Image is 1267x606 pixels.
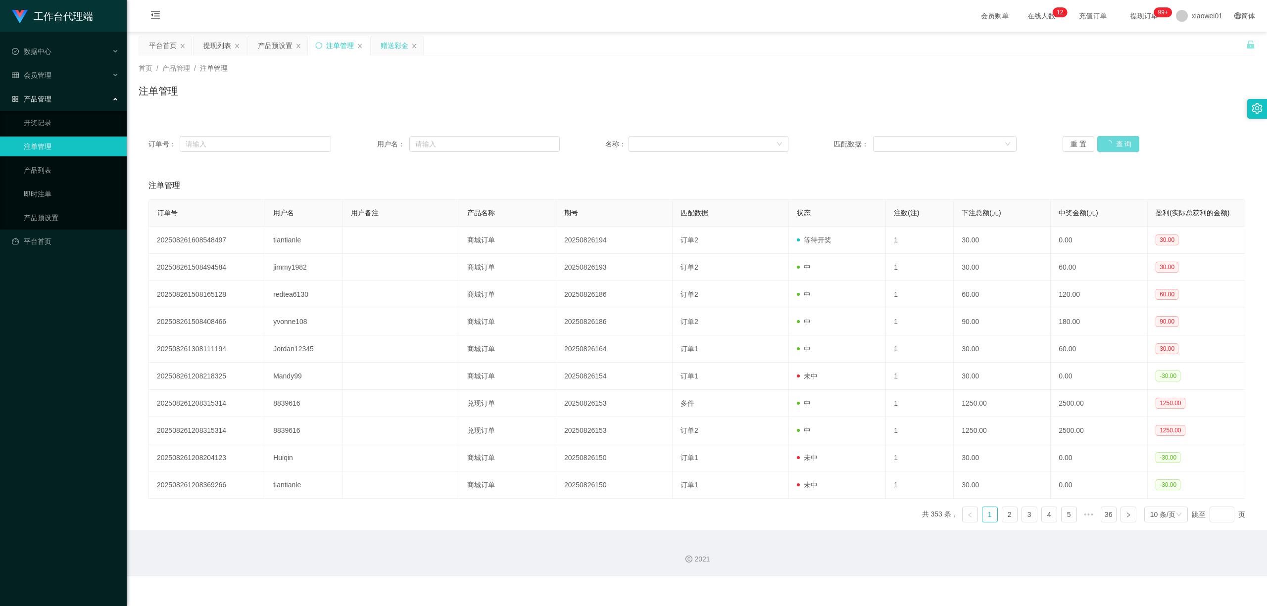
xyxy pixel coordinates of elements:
[459,308,556,335] td: 商城订单
[12,95,51,103] span: 产品管理
[149,281,265,308] td: 202508261508165128
[234,43,240,49] i: 图标: close
[24,113,119,133] a: 开奖记录
[967,512,973,518] i: 图标: left
[1002,507,1017,522] a: 2
[962,209,1001,217] span: 下注总额(元)
[681,209,708,217] span: 匹配数据
[1121,507,1136,522] li: 下一页
[459,444,556,471] td: 商城订单
[605,139,628,149] span: 名称：
[1125,512,1131,518] i: 图标: right
[954,417,1051,444] td: 1250.00
[1061,507,1077,522] li: 5
[797,209,811,217] span: 状态
[1041,507,1057,522] li: 4
[265,444,343,471] td: Huiqin
[273,209,294,217] span: 用户名
[1154,7,1172,17] sup: 973
[149,308,265,335] td: 202508261508408466
[1156,425,1185,436] span: 1250.00
[1051,417,1148,444] td: 2500.00
[148,139,180,149] span: 订单号：
[922,507,958,522] li: 共 353 条，
[139,84,178,98] h1: 注单管理
[265,281,343,308] td: redtea6130
[459,227,556,254] td: 商城订单
[180,43,186,49] i: 图标: close
[24,184,119,204] a: 即时注单
[962,507,978,522] li: 上一页
[556,363,673,390] td: 20250826154
[556,417,673,444] td: 20250826153
[258,36,292,55] div: 产品预设置
[1156,371,1180,381] span: -30.00
[149,363,265,390] td: 202508261208218325
[411,43,417,49] i: 图标: close
[162,64,190,72] span: 产品管理
[1156,209,1229,217] span: 盈利(实际总获利的金额)
[295,43,301,49] i: 图标: close
[954,281,1051,308] td: 60.00
[12,48,19,55] i: 图标: check-circle-o
[1156,262,1178,273] span: 30.00
[12,10,28,24] img: logo.9652507e.png
[200,64,228,72] span: 注单管理
[886,417,954,444] td: 1
[351,209,379,217] span: 用户备注
[954,308,1051,335] td: 90.00
[886,308,954,335] td: 1
[797,454,818,462] span: 未中
[1063,136,1094,152] button: 重 置
[1192,507,1245,522] div: 跳至 页
[1042,507,1057,522] a: 4
[556,471,673,499] td: 20250826150
[467,209,495,217] span: 产品名称
[12,95,19,102] i: 图标: appstore-o
[459,471,556,499] td: 商城订单
[1051,471,1148,499] td: 0.00
[1156,289,1178,300] span: 60.00
[954,254,1051,281] td: 30.00
[149,335,265,363] td: 202508261308111194
[797,372,818,380] span: 未中
[797,481,818,489] span: 未中
[834,139,873,149] span: 匹配数据：
[681,426,698,434] span: 订单2
[556,227,673,254] td: 20250826194
[12,12,93,20] a: 工作台代理端
[265,363,343,390] td: Mandy99
[1057,7,1060,17] p: 1
[1081,507,1097,522] span: •••
[265,390,343,417] td: 8839616
[886,335,954,363] td: 1
[459,363,556,390] td: 商城订单
[149,444,265,471] td: 202508261208204123
[149,417,265,444] td: 202508261208315314
[1062,507,1076,522] a: 5
[681,481,698,489] span: 订单1
[1059,209,1098,217] span: 中奖金额(元)
[194,64,196,72] span: /
[149,254,265,281] td: 202508261508494584
[149,471,265,499] td: 202508261208369266
[12,71,51,79] span: 会员管理
[894,209,919,217] span: 注数(注)
[1051,254,1148,281] td: 60.00
[954,227,1051,254] td: 30.00
[1156,452,1180,463] span: -30.00
[1051,390,1148,417] td: 2500.00
[148,180,180,191] span: 注单管理
[1051,308,1148,335] td: 180.00
[1156,479,1180,490] span: -30.00
[1060,7,1064,17] p: 2
[556,308,673,335] td: 20250826186
[459,417,556,444] td: 兑现订单
[797,263,811,271] span: 中
[381,36,408,55] div: 赠送彩金
[1053,7,1067,17] sup: 12
[1051,444,1148,471] td: 0.00
[156,64,158,72] span: /
[1051,335,1148,363] td: 60.00
[265,254,343,281] td: jimmy1982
